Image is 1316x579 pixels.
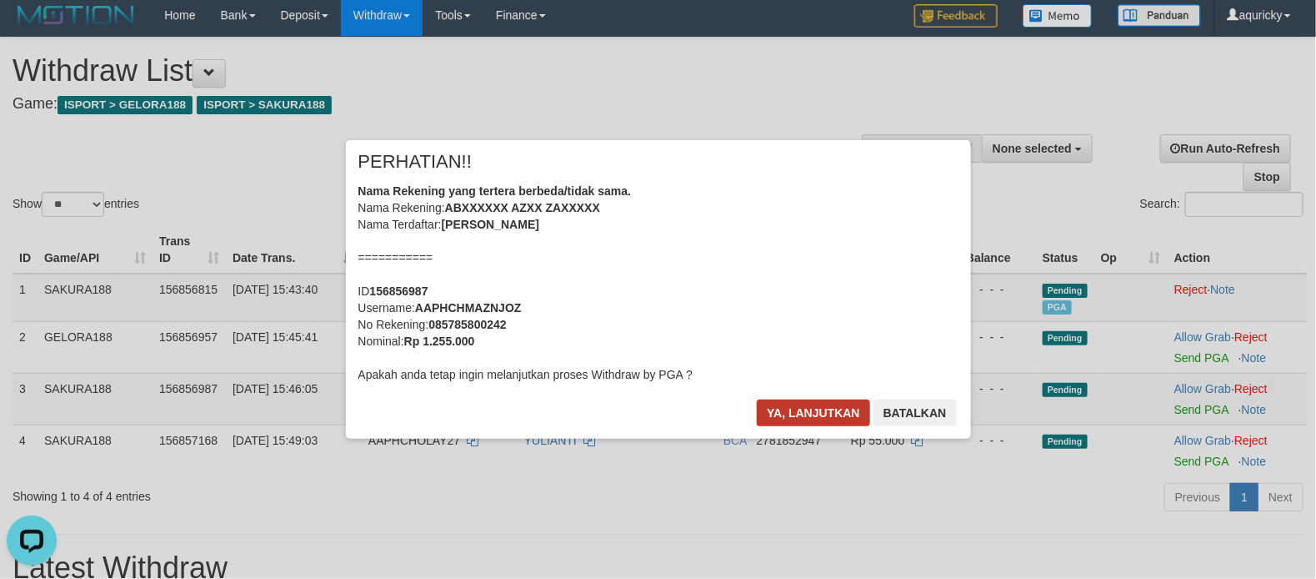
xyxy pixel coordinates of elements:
b: Rp 1.255.000 [404,335,475,348]
div: Nama Rekening: Nama Terdaftar: =========== ID Username: No Rekening: Nominal: Apakah anda tetap i... [358,183,958,383]
b: AAPHCHMAZNJOZ [415,301,522,315]
b: [PERSON_NAME] [442,218,539,231]
b: Nama Rekening yang tertera berbeda/tidak sama. [358,184,632,198]
span: PERHATIAN!! [358,154,473,170]
b: ABXXXXXX AZXX ZAXXXXX [445,201,600,214]
b: 085785800242 [428,318,506,331]
b: 156856987 [370,284,428,298]
button: Batalkan [873,400,957,426]
button: Ya, lanjutkan [757,400,870,426]
button: Open LiveChat chat widget [7,7,57,57]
